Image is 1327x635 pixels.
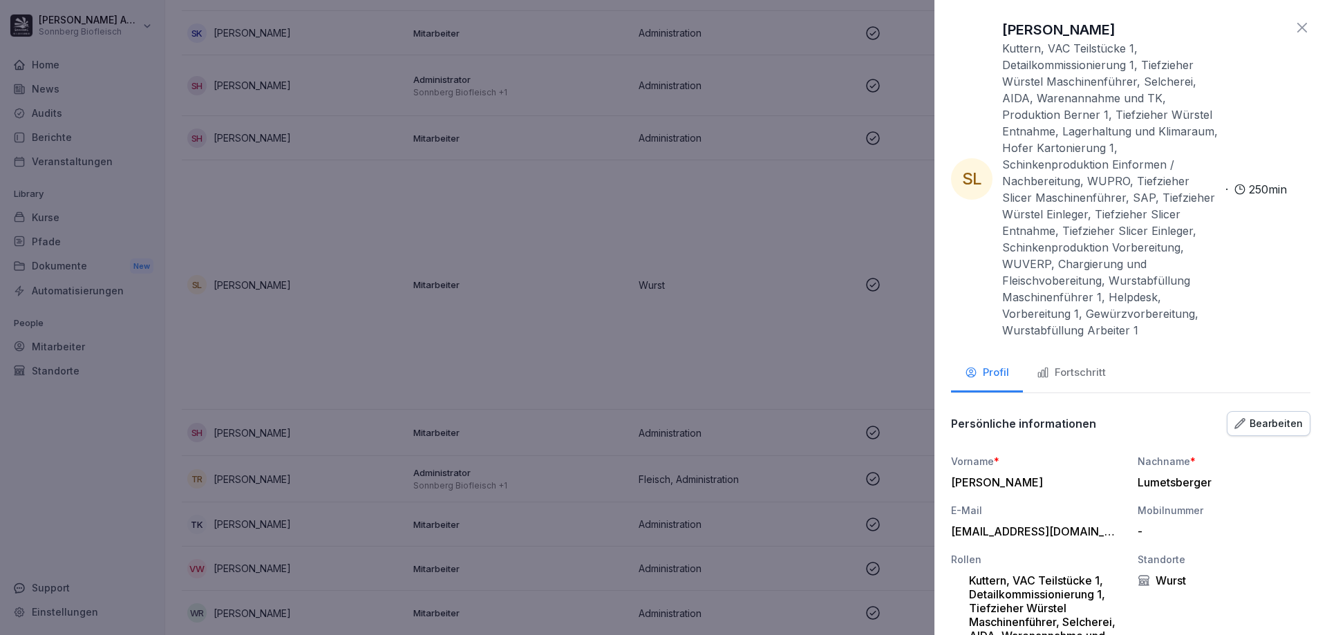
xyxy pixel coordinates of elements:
div: Fortschritt [1037,365,1106,381]
p: 250 min [1249,181,1287,198]
div: · [1002,40,1287,339]
p: Persönliche informationen [951,417,1096,430]
div: Mobilnummer [1138,503,1310,518]
button: Bearbeiten [1227,411,1310,436]
div: E-Mail [951,503,1124,518]
div: [EMAIL_ADDRESS][DOMAIN_NAME] [951,524,1117,538]
div: Lumetsberger [1138,475,1304,489]
div: Vorname [951,454,1124,468]
div: - [1138,524,1304,538]
p: [PERSON_NAME] [1002,19,1116,40]
button: Fortschritt [1023,355,1120,392]
button: Profil [951,355,1023,392]
div: Standorte [1138,552,1310,567]
p: Kuttern, VAC Teilstücke 1, Detailkommissionierung 1, Tiefzieher Würstel Maschinenführer, Selchere... [1002,40,1220,339]
div: Wurst [1138,574,1310,587]
div: [PERSON_NAME] [951,475,1117,489]
div: Nachname [1138,454,1310,468]
div: Bearbeiten [1234,416,1303,431]
div: Profil [965,365,1009,381]
div: Rollen [951,552,1124,567]
div: SL [951,158,992,200]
